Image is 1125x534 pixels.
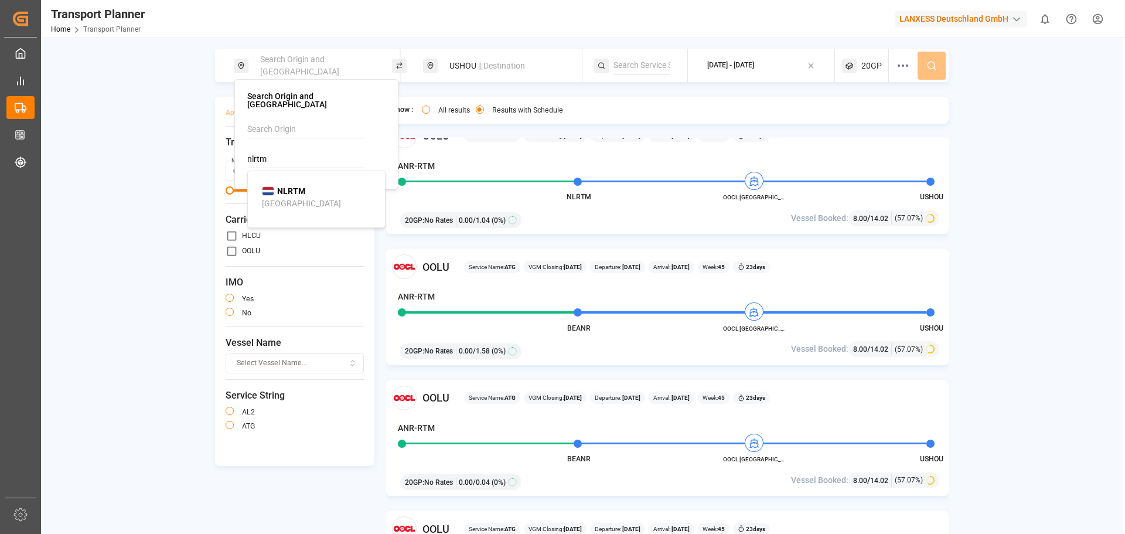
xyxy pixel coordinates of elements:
b: 23 days [746,394,765,401]
div: / [853,212,892,225]
span: (57.07%) [895,475,923,485]
span: Week: [703,263,725,271]
b: [DATE] [621,394,640,401]
b: [DATE] [621,526,640,532]
span: BEANR [567,455,591,463]
span: Vessel Booked: [791,474,848,487]
div: USHOU [442,55,569,77]
span: 8.00 [853,345,867,353]
span: Week: [703,393,725,402]
b: [DATE] [564,526,582,532]
b: ATG [504,264,516,270]
span: 20GP [861,60,882,72]
h4: ANR-RTM [398,291,435,303]
button: LANXESS Deutschland GmbH [895,8,1032,30]
span: IMO [226,275,364,290]
span: Arrival: [653,393,690,402]
span: 20GP : [405,477,424,488]
span: Carrier SCAC [226,213,364,227]
b: [DATE] [564,264,582,270]
span: (57.07%) [895,213,923,223]
b: [DATE] [670,394,690,401]
span: No Rates [424,477,453,488]
b: ATG [504,394,516,401]
b: [DATE] [670,526,690,532]
img: country [262,186,274,196]
span: (0%) [492,215,506,226]
a: Home [51,25,70,33]
span: Departure: [595,263,640,271]
span: OOLU [422,390,449,406]
span: No Rates [424,215,453,226]
span: Show : [392,105,413,115]
span: No Rates [424,346,453,356]
b: [DATE] [621,264,640,270]
input: Search Service String [613,57,670,74]
span: 20GP : [405,215,424,226]
div: / [853,343,892,355]
span: 8.00 [853,477,867,485]
span: 0.00 / 0.04 [459,477,490,488]
input: Search Origin [247,121,365,138]
b: 23 days [746,526,765,532]
span: Transit Time [226,135,364,149]
span: 20GP : [405,346,424,356]
label: OOLU [242,247,260,254]
span: Arrival: [653,525,690,533]
span: USHOU [920,455,943,463]
span: VGM Closing: [529,263,582,271]
span: OOCL [GEOGRAPHIC_DATA] [723,455,787,464]
span: 14.02 [870,215,888,223]
span: (0%) [492,477,506,488]
span: NLRTM [567,193,591,201]
span: Arrival: [653,263,690,271]
div: / [853,474,892,487]
b: NLRTM [277,186,305,196]
b: 23 days [746,264,765,270]
div: Transport Planner [51,5,145,23]
div: LANXESS Deutschland GmbH [895,11,1027,28]
span: Vessel Booked: [791,343,848,355]
span: OOCL [GEOGRAPHIC_DATA] [723,193,787,202]
span: VGM Closing: [529,525,582,533]
span: 14.02 [870,477,888,485]
span: Search Origin and [GEOGRAPHIC_DATA] [260,55,339,76]
b: 45 [718,394,725,401]
label: ATG [242,423,255,430]
span: Service Name: [469,525,516,533]
span: OOCL [GEOGRAPHIC_DATA] [723,324,787,333]
span: 8.00 [853,215,867,223]
span: (0%) [492,346,506,356]
b: [DATE] [670,264,690,270]
h4: Search Origin and [GEOGRAPHIC_DATA] [247,92,386,108]
h4: ANR-RTM [398,422,435,434]
span: Departure: [595,525,640,533]
span: USHOU [920,193,943,201]
span: Minimum [226,186,234,195]
span: 14.02 [870,345,888,353]
img: Carrier [392,254,417,279]
span: || Destination [478,61,525,70]
span: Vessel Name [226,336,364,350]
div: [GEOGRAPHIC_DATA] [262,198,341,210]
span: 0.00 / 1.58 [459,346,490,356]
label: AL2 [242,409,255,416]
span: Select Vessel Name... [237,358,307,369]
span: Departure: [595,393,640,402]
label: no [242,309,251,317]
span: USHOU [920,324,943,332]
h4: ANR-RTM [398,160,435,172]
div: [DATE] - [DATE] [707,60,754,71]
label: yes [242,295,254,302]
label: Min Days [231,157,257,165]
span: (57.07%) [895,344,923,355]
span: Service String [226,389,364,403]
label: Results with Schedule [492,107,563,114]
span: OOLU [422,259,449,275]
label: All results [438,107,470,114]
b: ATG [504,526,516,532]
button: Help Center [1058,6,1085,32]
span: BEANR [567,324,591,332]
span: Service Name: [469,263,516,271]
span: Service Name: [469,393,516,402]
